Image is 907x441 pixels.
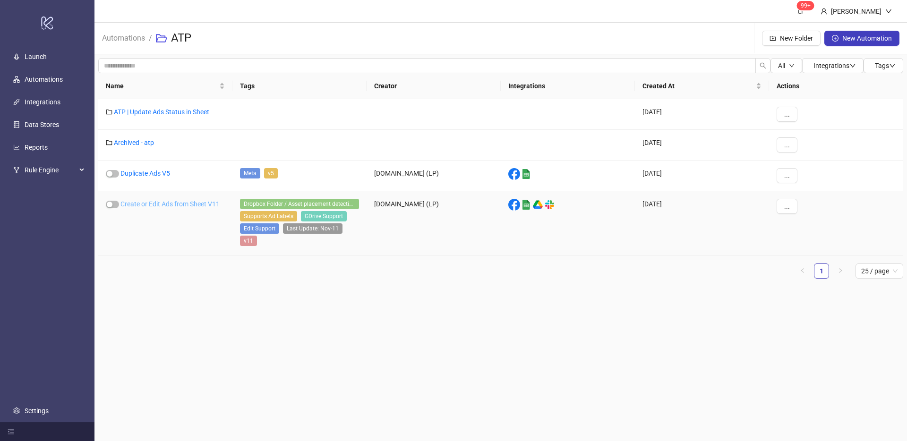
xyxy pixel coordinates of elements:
[833,263,848,279] button: right
[120,170,170,177] a: Duplicate Ads V5
[635,161,769,191] div: [DATE]
[784,172,790,179] span: ...
[842,34,892,42] span: New Automation
[240,199,359,209] span: Dropbox Folder / Asset placement detection
[635,191,769,256] div: [DATE]
[120,200,220,208] a: Create or Edit Ads from Sheet V11
[106,139,112,146] span: folder
[770,35,776,42] span: folder-add
[762,31,821,46] button: New Folder
[861,264,898,278] span: 25 / page
[885,8,892,15] span: down
[802,58,864,73] button: Integrationsdown
[800,268,805,273] span: left
[171,31,191,46] h3: ATP
[367,191,501,256] div: [DOMAIN_NAME] (LP)
[98,73,232,99] th: Name
[25,161,77,179] span: Rule Engine
[813,62,856,69] span: Integrations
[114,139,154,146] a: Archived - atp
[283,223,342,234] span: Last Update: Nov-11
[784,141,790,149] span: ...
[864,58,903,73] button: Tagsdown
[849,62,856,69] span: down
[777,107,797,122] button: ...
[25,144,48,151] a: Reports
[240,211,297,221] span: Supports Ad Labels
[8,428,14,435] span: menu-fold
[264,168,278,178] span: v5
[827,6,885,17] div: [PERSON_NAME]
[240,168,260,178] span: Meta
[501,73,635,99] th: Integrations
[814,264,829,278] a: 1
[856,263,903,279] div: Page Size
[642,81,754,91] span: Created At
[114,108,209,116] a: ATP | Update Ads Status in Sheet
[25,407,49,415] a: Settings
[784,203,790,210] span: ...
[635,99,769,130] div: [DATE]
[875,62,896,69] span: Tags
[777,199,797,214] button: ...
[795,263,810,279] li: Previous Page
[832,35,839,42] span: plus-circle
[797,8,804,14] span: bell
[777,137,797,153] button: ...
[100,32,147,42] a: Automations
[821,8,827,15] span: user
[824,31,899,46] button: New Automation
[635,130,769,161] div: [DATE]
[367,161,501,191] div: [DOMAIN_NAME] (LP)
[25,121,59,128] a: Data Stores
[367,73,501,99] th: Creator
[25,76,63,83] a: Automations
[13,167,20,173] span: fork
[106,109,112,115] span: folder
[760,62,766,69] span: search
[780,34,813,42] span: New Folder
[784,110,790,118] span: ...
[635,73,769,99] th: Created At
[156,33,167,44] span: folder-open
[795,263,810,279] button: left
[240,236,257,246] span: v11
[777,168,797,183] button: ...
[814,263,829,279] li: 1
[778,62,785,69] span: All
[769,73,903,99] th: Actions
[797,1,814,10] sup: 1683
[838,268,843,273] span: right
[889,62,896,69] span: down
[149,23,152,53] li: /
[240,223,279,234] span: Edit Support
[232,73,367,99] th: Tags
[106,81,217,91] span: Name
[833,263,848,279] li: Next Page
[770,58,802,73] button: Alldown
[789,63,795,68] span: down
[301,211,347,221] span: GDrive Support
[25,98,60,106] a: Integrations
[25,53,47,60] a: Launch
